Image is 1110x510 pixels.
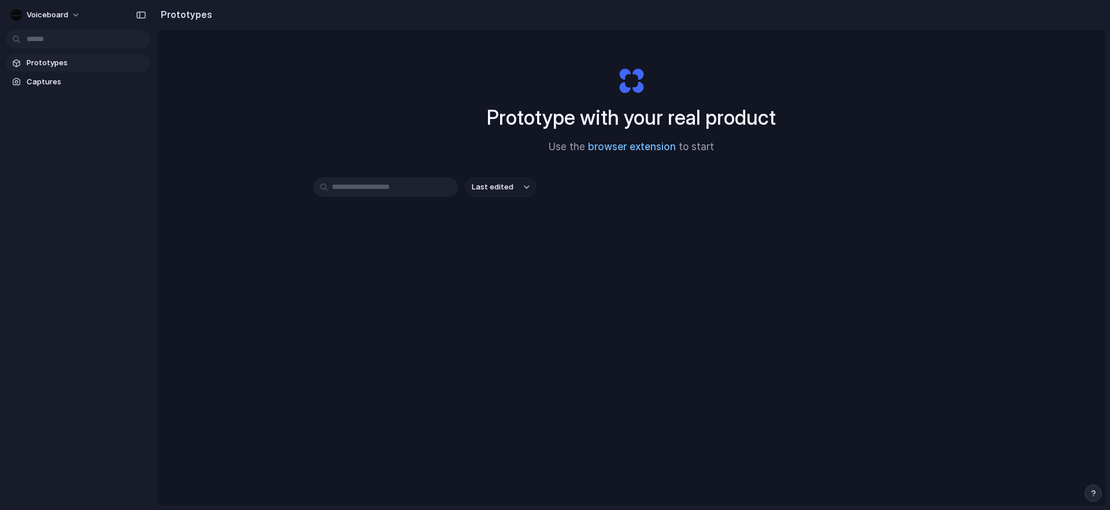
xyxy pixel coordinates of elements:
[487,102,776,133] h1: Prototype with your real product
[6,6,86,24] button: voiceboard
[156,8,212,21] h2: Prototypes
[27,57,146,69] span: Prototypes
[472,181,513,193] span: Last edited
[465,177,536,197] button: Last edited
[27,9,68,21] span: voiceboard
[6,54,150,72] a: Prototypes
[549,140,714,155] span: Use the to start
[588,141,676,152] a: browser extension
[6,73,150,91] a: Captures
[27,76,146,88] span: Captures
